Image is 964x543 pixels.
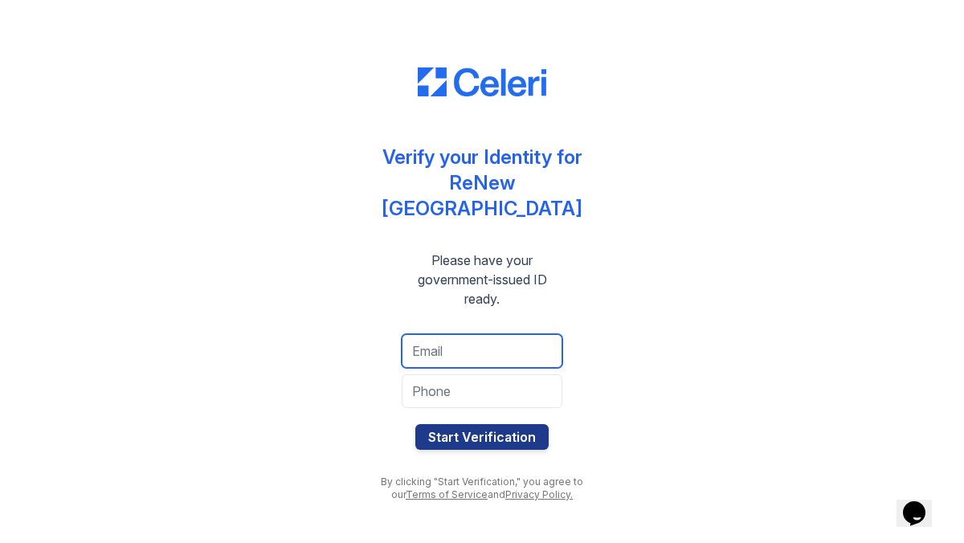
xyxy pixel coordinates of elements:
[370,251,594,308] div: Please have your government-issued ID ready.
[897,479,948,527] iframe: chat widget
[406,488,488,500] a: Terms of Service
[418,67,546,96] img: CE_Logo_Blue-a8612792a0a2168367f1c8372b55b34899dd931a85d93a1a3d3e32e68fde9ad4.png
[402,334,562,368] input: Email
[370,476,594,501] div: By clicking "Start Verification," you agree to our and
[415,424,549,450] button: Start Verification
[402,374,562,408] input: Phone
[505,488,573,500] a: Privacy Policy.
[370,145,594,222] div: Verify your Identity for ReNew [GEOGRAPHIC_DATA]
